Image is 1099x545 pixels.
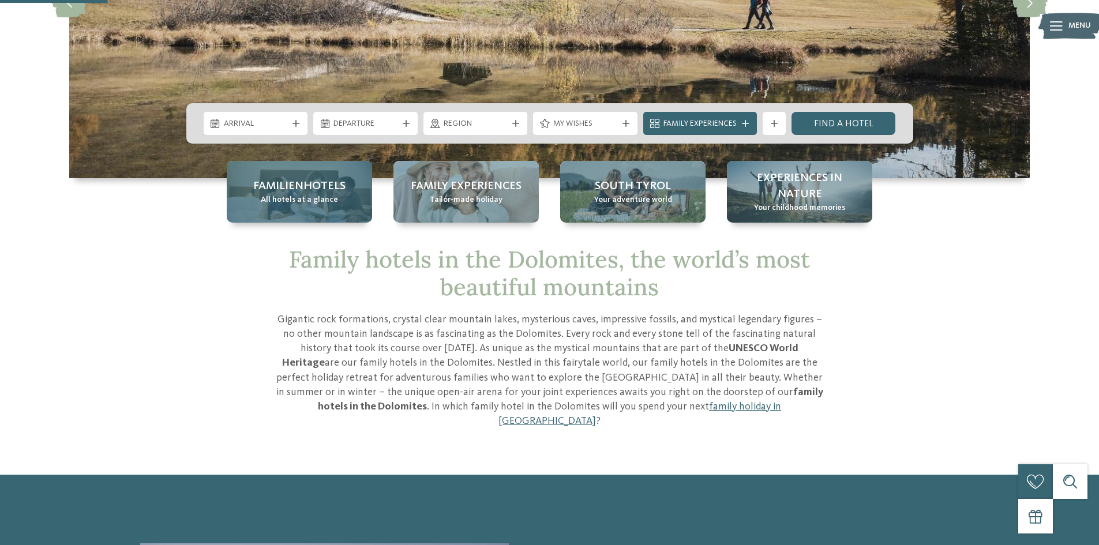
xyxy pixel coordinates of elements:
p: Gigantic rock formations, crystal clear mountain lakes, mysterious caves, impressive fossils, and... [276,313,824,429]
span: Experiences in nature [738,170,861,202]
span: Family Experiences [663,118,737,130]
a: Family hotels in the Dolomites: Holidays in the realm of the Pale Mountains Experiences in nature... [727,161,872,223]
span: Familienhotels [253,178,346,194]
span: Family hotels in the Dolomites, the world’s most beautiful mountains [289,245,810,302]
a: Family hotels in the Dolomites: Holidays in the realm of the Pale Mountains South Tyrol Your adve... [560,161,706,223]
strong: family hotels in the Dolomites [318,387,823,412]
span: Tailor-made holiday [430,194,502,206]
a: Family hotels in the Dolomites: Holidays in the realm of the Pale Mountains Family Experiences Ta... [393,161,539,223]
span: Departure [333,118,397,130]
a: Family hotels in the Dolomites: Holidays in the realm of the Pale Mountains Familienhotels All ho... [227,161,372,223]
span: Your childhood memories [754,202,845,214]
span: All hotels at a glance [261,194,338,206]
span: Region [444,118,508,130]
span: Family Experiences [411,178,522,194]
span: Arrival [224,118,288,130]
a: Find a hotel [792,112,896,135]
span: South Tyrol [595,178,671,194]
span: My wishes [553,118,617,130]
span: Your adventure world [594,194,672,206]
